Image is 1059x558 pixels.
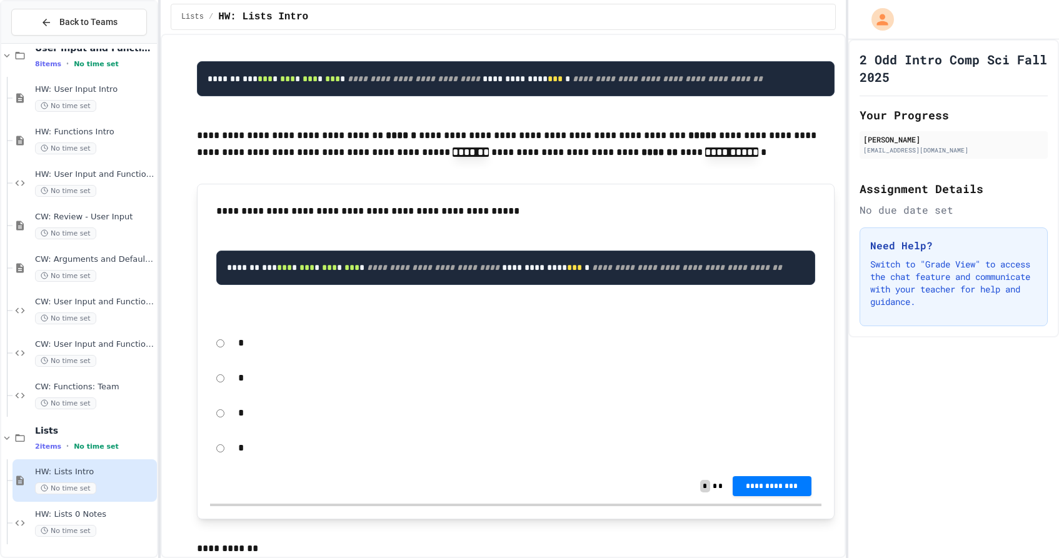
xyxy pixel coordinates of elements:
p: Switch to "Grade View" to access the chat feature and communicate with your teacher for help and ... [870,258,1037,308]
span: HW: User Input and Functions [35,169,154,180]
span: CW: Review - User Input [35,212,154,222]
span: No time set [35,100,96,112]
span: HW: Functions Intro [35,127,154,137]
button: Back to Teams [11,9,147,36]
h1: 2 Odd Intro Comp Sci Fall 2025 [860,51,1048,86]
span: No time set [35,142,96,154]
span: / [209,12,213,22]
span: No time set [35,185,96,197]
span: No time set [35,525,96,537]
div: [EMAIL_ADDRESS][DOMAIN_NAME] [863,146,1044,155]
span: HW: Lists Intro [35,467,154,477]
h3: Need Help? [870,238,1037,253]
span: HW: Lists 0 Notes [35,509,154,520]
span: Lists [35,425,154,436]
span: CW: Functions: Team [35,382,154,392]
span: HW: Lists Intro [218,9,308,24]
span: CW: User Input and Functions Individual [35,297,154,307]
span: 8 items [35,60,61,68]
span: CW: User Input and Functions Team [35,339,154,350]
span: No time set [35,482,96,494]
span: HW: User Input Intro [35,84,154,95]
span: • [66,441,69,451]
div: No due date set [860,202,1048,217]
span: No time set [35,270,96,282]
span: No time set [35,312,96,324]
span: Lists [181,12,204,22]
span: No time set [35,227,96,239]
h2: Your Progress [860,106,1048,124]
div: My Account [858,5,897,34]
h2: Assignment Details [860,180,1048,197]
span: 2 items [35,442,61,451]
span: • [66,59,69,69]
span: CW: Arguments and Default Parameters [35,254,154,265]
span: No time set [35,355,96,367]
span: No time set [35,397,96,409]
div: [PERSON_NAME] [863,134,1044,145]
span: No time set [74,60,119,68]
span: No time set [74,442,119,451]
span: Back to Teams [59,16,118,29]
